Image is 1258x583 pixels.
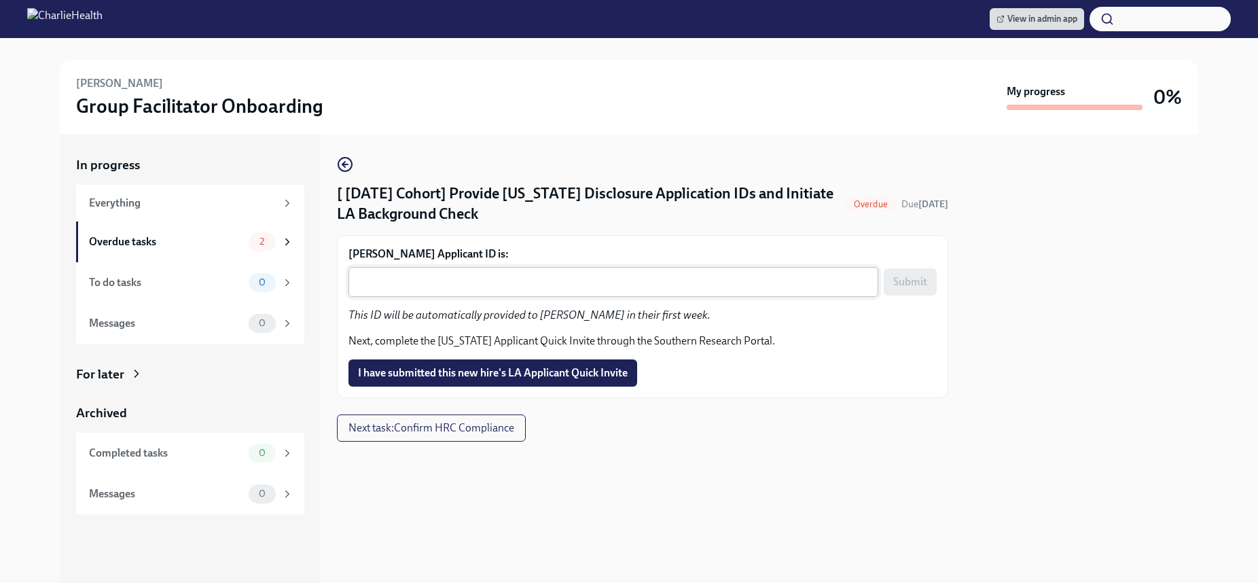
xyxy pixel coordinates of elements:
[251,489,274,499] span: 0
[251,318,274,328] span: 0
[251,448,274,458] span: 0
[1007,84,1065,99] strong: My progress
[27,8,103,30] img: CharlieHealth
[76,262,304,303] a: To do tasks0
[76,94,323,118] h3: Group Facilitator Onboarding
[76,222,304,262] a: Overdue tasks2
[76,76,163,91] h6: [PERSON_NAME]
[846,199,896,209] span: Overdue
[76,156,304,174] a: In progress
[996,12,1077,26] span: View in admin app
[901,198,948,210] span: Due
[251,236,272,247] span: 2
[348,247,937,262] label: [PERSON_NAME] Applicant ID is:
[337,183,840,224] h4: [ [DATE] Cohort] Provide [US_STATE] Disclosure Application IDs and Initiate LA Background Check
[89,234,243,249] div: Overdue tasks
[348,334,937,349] p: Next, complete the [US_STATE] Applicant Quick Invite through the Southern Research Portal.
[358,366,628,380] span: I have submitted this new hire's LA Applicant Quick Invite
[348,359,637,387] button: I have submitted this new hire's LA Applicant Quick Invite
[901,198,948,211] span: September 4th, 2025 10:00
[1153,85,1182,109] h3: 0%
[990,8,1084,30] a: View in admin app
[76,404,304,422] a: Archived
[89,275,243,290] div: To do tasks
[76,366,304,383] a: For later
[348,421,514,435] span: Next task : Confirm HRC Compliance
[76,366,124,383] div: For later
[89,487,243,501] div: Messages
[89,196,276,211] div: Everything
[76,303,304,344] a: Messages0
[337,414,526,442] button: Next task:Confirm HRC Compliance
[348,308,711,321] em: This ID will be automatically provided to [PERSON_NAME] in their first week.
[76,474,304,514] a: Messages0
[76,185,304,222] a: Everything
[918,198,948,210] strong: [DATE]
[89,316,243,331] div: Messages
[89,446,243,461] div: Completed tasks
[76,433,304,474] a: Completed tasks0
[251,277,274,287] span: 0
